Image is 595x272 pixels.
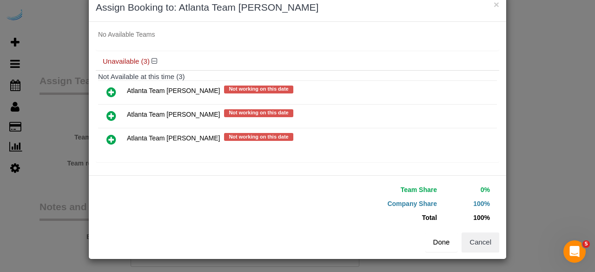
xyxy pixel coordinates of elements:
iframe: Intercom live chat [563,240,586,263]
span: Atlanta Team [PERSON_NAME] [127,135,220,142]
td: 0% [439,183,492,197]
span: Not working on this date [224,86,293,93]
button: Done [425,232,458,252]
span: Not working on this date [224,133,293,140]
span: No Available Teams [98,31,155,38]
td: Total [304,211,439,225]
td: 100% [439,197,492,211]
td: Company Share [304,197,439,211]
span: 5 [582,240,590,248]
span: Atlanta Team [PERSON_NAME] [127,111,220,119]
td: 100% [439,211,492,225]
h4: Unavailable (3) [103,58,492,66]
span: Atlanta Team [PERSON_NAME] [127,87,220,95]
h4: Not Available at this time (3) [98,73,497,81]
button: Cancel [462,232,499,252]
h3: Assign Booking to: Atlanta Team [PERSON_NAME] [96,0,499,14]
td: Team Share [304,183,439,197]
span: Not working on this date [224,109,293,117]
